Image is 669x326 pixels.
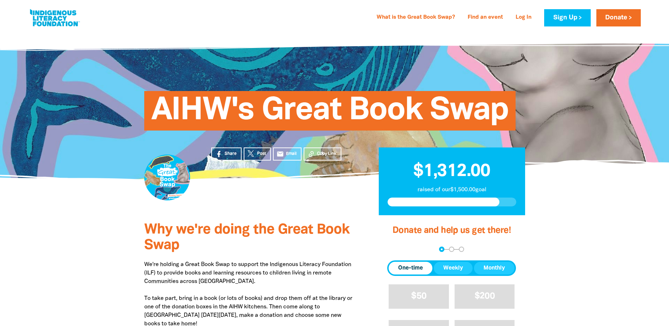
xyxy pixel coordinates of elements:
[483,264,505,272] span: Monthly
[443,264,463,272] span: Weekly
[389,284,449,309] button: $50
[544,9,590,26] a: Sign Up
[244,147,271,161] a: Post
[286,151,297,157] span: Email
[211,147,242,161] a: Share
[225,151,237,157] span: Share
[398,264,423,272] span: One-time
[459,247,464,252] button: Navigate to step 3 of 3 to enter your payment details
[276,150,284,158] i: email
[455,284,515,309] button: $200
[413,163,490,180] span: $1,312.00
[463,12,507,23] a: Find an event
[388,186,516,194] p: raised of our $1,500.00 goal
[393,227,511,235] span: Donate and help us get there!
[411,292,426,300] span: $50
[389,262,432,274] button: One-time
[474,262,515,274] button: Monthly
[273,147,302,161] a: emailEmail
[596,9,641,26] a: Donate
[372,12,459,23] a: What is the Great Book Swap?
[449,247,454,252] button: Navigate to step 2 of 3 to enter your details
[511,12,536,23] a: Log In
[257,151,266,157] span: Post
[304,147,341,161] button: Copy Link
[439,247,444,252] button: Navigate to step 1 of 3 to enter your donation amount
[151,96,509,131] span: AIHW's Great Book Swap
[475,292,495,300] span: $200
[387,260,516,276] div: Donation frequency
[317,151,336,157] span: Copy Link
[144,223,349,252] span: Why we're doing the Great Book Swap
[434,262,473,274] button: Weekly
